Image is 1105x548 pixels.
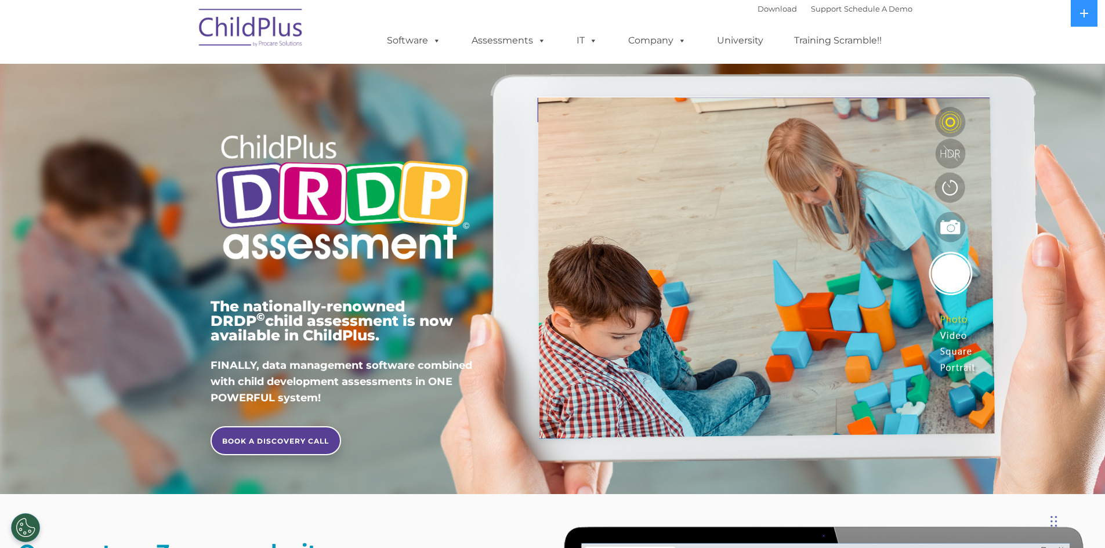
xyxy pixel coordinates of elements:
a: Support [811,4,842,13]
a: Software [375,29,452,52]
a: Assessments [460,29,557,52]
a: Schedule A Demo [844,4,912,13]
span: The nationally-renowned DRDP child assessment is now available in ChildPlus. [211,297,453,344]
a: Training Scramble!! [782,29,893,52]
div: Drag [1050,504,1057,539]
img: ChildPlus by Procare Solutions [193,1,309,59]
sup: © [256,310,265,324]
a: IT [565,29,609,52]
a: Company [617,29,698,52]
a: BOOK A DISCOVERY CALL [211,426,341,455]
iframe: Chat Widget [915,423,1105,548]
span: FINALLY, data management software combined with child development assessments in ONE POWERFUL sys... [211,359,472,404]
a: University [705,29,775,52]
img: Copyright - DRDP Logo Light [211,119,474,279]
font: | [758,4,912,13]
a: Download [758,4,797,13]
button: Cookies Settings [11,513,40,542]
